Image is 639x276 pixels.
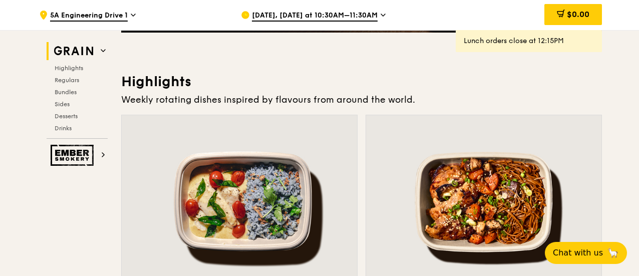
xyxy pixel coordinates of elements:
[51,42,97,60] img: Grain web logo
[55,65,83,72] span: Highlights
[121,93,602,107] div: Weekly rotating dishes inspired by flavours from around the world.
[50,11,128,22] span: 5A Engineering Drive 1
[252,11,378,22] span: [DATE], [DATE] at 10:30AM–11:30AM
[545,242,627,264] button: Chat with us🦙
[55,125,72,132] span: Drinks
[55,89,77,96] span: Bundles
[464,36,594,46] div: Lunch orders close at 12:15PM
[55,101,70,108] span: Sides
[121,73,602,91] h3: Highlights
[553,247,603,259] span: Chat with us
[55,113,78,120] span: Desserts
[55,77,79,84] span: Regulars
[567,10,589,19] span: $0.00
[51,145,97,166] img: Ember Smokery web logo
[607,247,619,259] span: 🦙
